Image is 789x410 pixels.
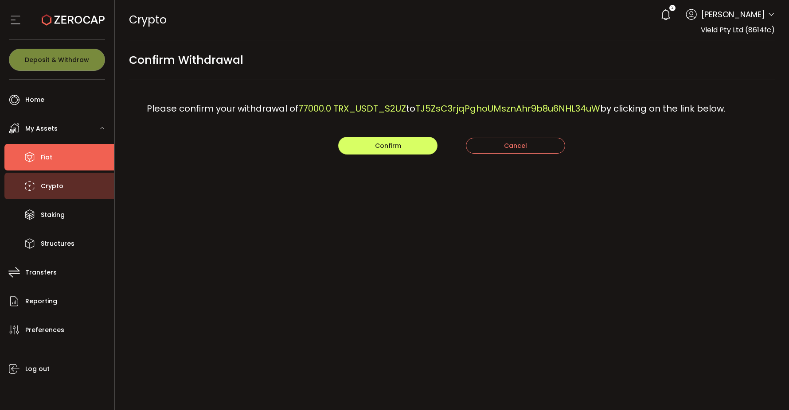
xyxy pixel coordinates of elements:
span: by clicking on the link below. [600,102,726,115]
span: 2 [672,5,673,11]
span: Deposit & Withdraw [25,57,89,63]
span: Please confirm your withdrawal of [147,102,298,115]
span: [PERSON_NAME] [701,8,765,20]
span: Transfers [25,266,57,279]
span: to [406,102,415,115]
span: Cancel [504,141,527,150]
iframe: Chat Widget [745,367,789,410]
button: Deposit & Withdraw [9,49,105,71]
span: Crypto [129,12,167,27]
span: Log out [25,363,50,375]
button: Cancel [466,138,565,154]
span: My Assets [25,122,58,135]
button: Confirm [338,137,437,155]
span: Reporting [25,295,57,308]
span: Confirm Withdrawal [129,50,243,70]
span: Home [25,93,44,106]
span: Preferences [25,324,64,337]
span: Staking [41,209,65,221]
span: Crypto [41,180,63,193]
span: TJ5ZsC3rjqPghoUMsznAhr9b8u6NHL34uW [415,102,600,115]
span: Fiat [41,151,52,164]
span: 77000.0 TRX_USDT_S2UZ [298,102,406,115]
span: Structures [41,237,74,250]
span: Confirm [375,141,401,150]
span: Vield Pty Ltd (8614fc) [701,25,775,35]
